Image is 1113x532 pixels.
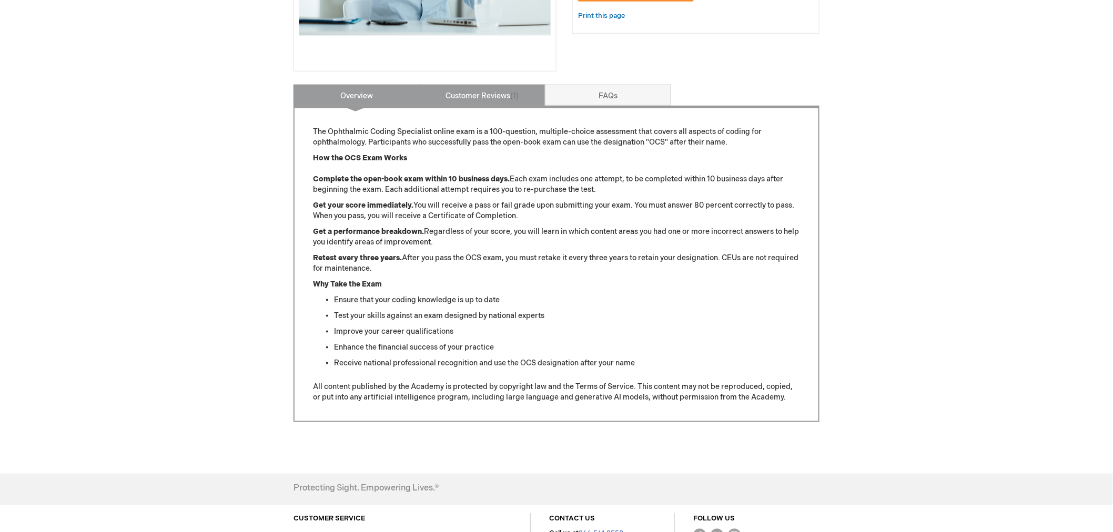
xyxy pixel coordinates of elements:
strong: Retest every three years. [313,253,402,262]
a: Print this page [578,9,625,23]
strong: Get your score immediately. [313,201,413,210]
a: CUSTOMER SERVICE [294,515,365,523]
p: All content published by the Academy is protected by copyright law and the Terms of Service. This... [313,382,800,403]
p: You will receive a pass or fail grade upon submitting your exam. You must answer 80 percent corre... [313,200,800,221]
strong: Complete the open-book exam within 10 business days. [313,175,510,183]
a: FAQs [545,85,671,106]
strong: Get a performance breakdown. [313,227,424,236]
a: Overview [294,85,420,106]
h4: Protecting Sight. Empowering Lives.® [294,484,439,494]
p: Regardless of your score, you will learn in which content areas you had one or more incorrect ans... [313,227,800,248]
a: Customer Reviews1 [419,85,545,106]
li: Improve your career qualifications [334,326,800,337]
p: The Ophthalmic Coding Specialist online exam is a 100-question, multiple-choice assessment that c... [313,127,800,148]
li: Enhance the financial success of your practice [334,342,800,353]
p: After you pass the OCS exam, you must retake it every three years to retain your designation. CEU... [313,253,800,274]
li: Test your skills against an exam designed by national experts [334,311,800,321]
p: Each exam includes one attempt, to be completed within 10 business days after beginning the exam.... [313,153,800,195]
strong: Why Take the Exam [313,280,382,289]
li: Ensure that your coding knowledge is up to date [334,295,800,305]
strong: How the OCS Exam Works [313,154,407,162]
a: FOLLOW US [693,515,735,523]
li: Receive national professional recognition and use the OCS designation after your name [334,358,800,369]
a: CONTACT US [549,515,595,523]
span: 1 [511,91,519,100]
